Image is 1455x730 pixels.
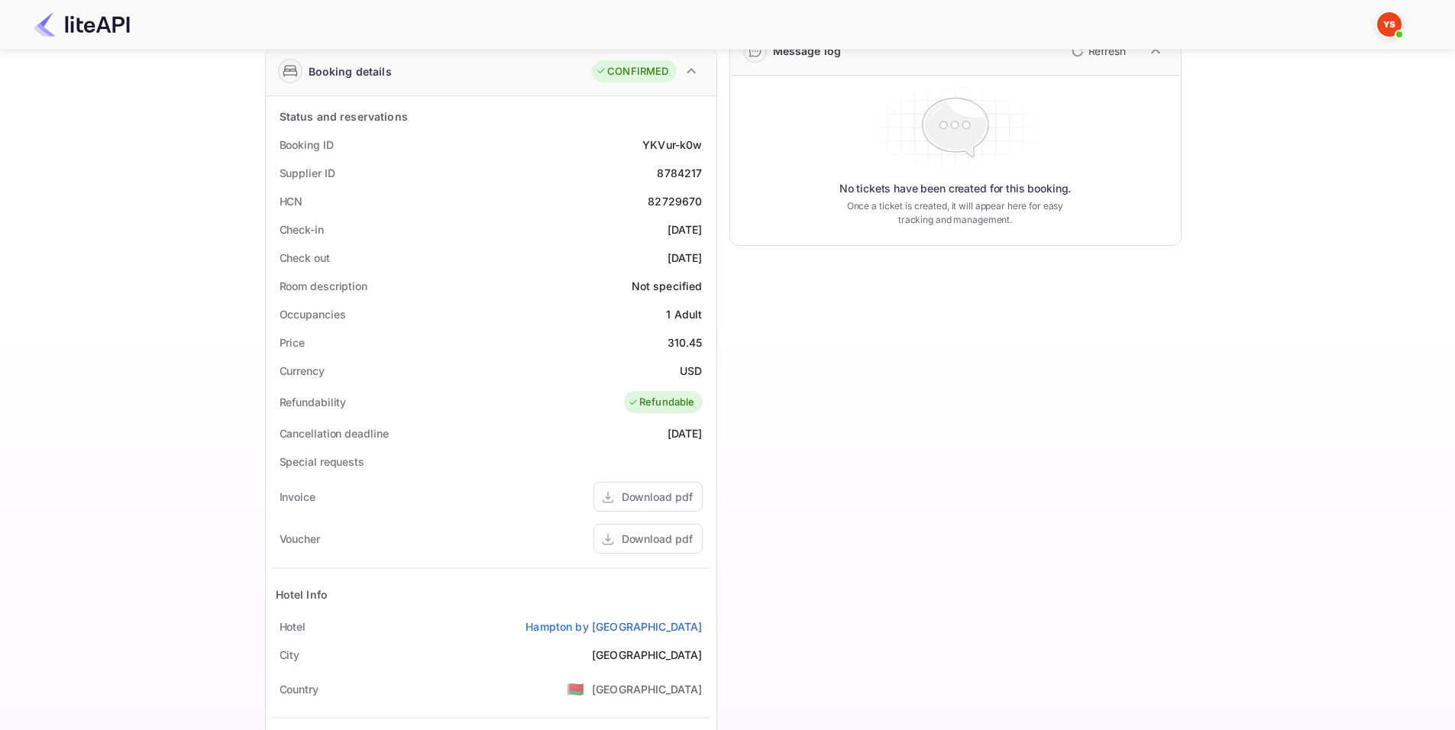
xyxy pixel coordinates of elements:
[596,64,668,79] div: CONFIRMED
[280,306,346,322] div: Occupancies
[668,334,703,350] div: 310.45
[592,681,703,697] div: [GEOGRAPHIC_DATA]
[648,193,702,209] div: 82729670
[1377,12,1402,37] img: Yandex Support
[657,165,702,181] div: 8784217
[280,619,306,635] div: Hotel
[280,193,303,209] div: HCN
[592,647,703,663] div: [GEOGRAPHIC_DATA]
[280,394,347,410] div: Refundability
[280,454,364,470] div: Special requests
[280,137,334,153] div: Booking ID
[773,43,842,59] div: Message log
[668,221,703,237] div: [DATE]
[276,586,328,602] div: Hotel Info
[835,199,1076,227] p: Once a ticket is created, it will appear here for easy tracking and management.
[280,278,367,294] div: Room description
[628,395,695,410] div: Refundable
[622,531,693,547] div: Download pdf
[668,425,703,441] div: [DATE]
[280,108,408,124] div: Status and reservations
[668,250,703,266] div: [DATE]
[666,306,702,322] div: 1 Adult
[525,619,702,635] a: Hampton by [GEOGRAPHIC_DATA]
[680,363,702,379] div: USD
[280,221,324,237] div: Check-in
[1088,43,1126,59] p: Refresh
[280,489,315,505] div: Invoice
[622,489,693,505] div: Download pdf
[309,63,392,79] div: Booking details
[642,137,702,153] div: YKVur-k0w
[280,531,320,547] div: Voucher
[280,250,330,266] div: Check out
[567,675,584,703] span: United States
[280,165,335,181] div: Supplier ID
[280,334,306,350] div: Price
[280,681,318,697] div: Country
[1062,39,1132,63] button: Refresh
[280,647,300,663] div: City
[632,278,703,294] div: Not specified
[839,181,1072,196] p: No tickets have been created for this booking.
[280,425,389,441] div: Cancellation deadline
[280,363,325,379] div: Currency
[34,12,130,37] img: LiteAPI Logo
